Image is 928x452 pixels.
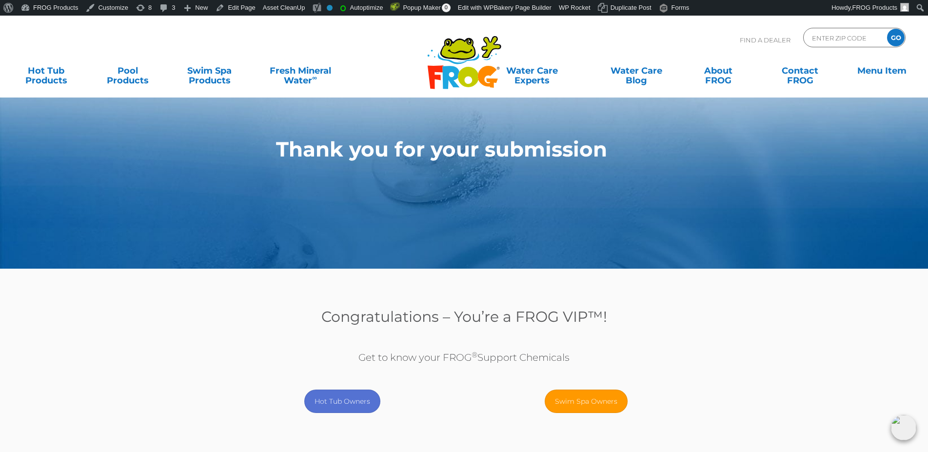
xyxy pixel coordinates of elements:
[852,4,897,11] span: FROG Products
[442,3,451,12] span: 0
[255,61,346,80] a: Fresh MineralWater∞
[312,74,317,81] sup: ∞
[887,29,905,46] input: GO
[600,61,673,80] a: Water CareBlog
[179,138,704,161] h1: Thank you for your submission
[220,309,708,325] h3: Congratulations – You’re a FROG VIP™!
[473,61,591,80] a: Water CareExperts
[811,31,877,45] input: Zip Code Form
[472,350,477,359] sup: ®
[545,390,628,413] a: Swim Spa Owners
[220,350,708,365] p: Get to know your FROG Support Chemicals
[173,61,246,80] a: Swim SpaProducts
[304,390,380,413] a: Hot Tub Owners
[891,415,916,440] img: openIcon
[764,61,836,80] a: ContactFROG
[10,61,82,80] a: Hot TubProducts
[327,5,333,11] div: No index
[92,61,164,80] a: PoolProducts
[740,28,790,52] p: Find A Dealer
[846,61,918,80] a: Menu Item
[682,61,755,80] a: AboutFROG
